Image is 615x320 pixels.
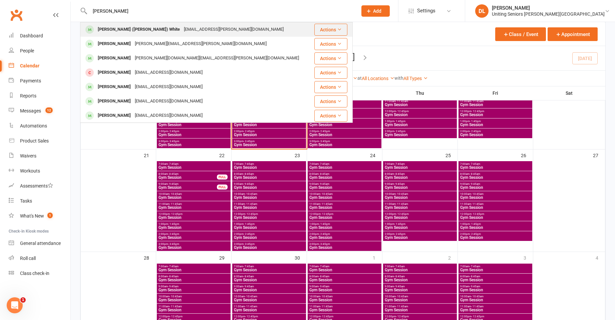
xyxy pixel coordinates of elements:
span: - 12:45pm [472,213,484,216]
span: Gym Session [384,133,455,137]
span: Gym Session [460,176,531,180]
span: - 12:45pm [170,213,183,216]
div: 28 [144,252,156,263]
span: Gym Session [234,226,305,230]
span: 3:00pm [234,140,305,143]
span: 7:00am [234,265,305,268]
span: 7:00am [384,163,455,166]
span: - 2:45pm [394,130,405,133]
span: Gym Session [460,226,531,230]
span: - 2:45pm [168,233,179,236]
span: - 11:45am [471,203,484,206]
span: 3:00pm [158,243,229,246]
span: - 9:45am [168,285,179,288]
span: 8:00am [158,275,229,278]
span: - 3:45pm [168,243,179,246]
div: 30 [295,252,307,263]
span: - 3:45pm [244,140,255,143]
span: - 3:45pm [319,243,330,246]
span: 11:00am [460,203,531,206]
span: 1 [20,297,26,303]
span: 8:00am [460,173,531,176]
span: 8:00am [309,275,380,278]
span: Gym Session [384,216,455,220]
span: - 12:45pm [396,213,409,216]
div: [PERSON_NAME] [492,5,605,11]
span: Gym Session [460,206,531,210]
span: - 11:45am [170,203,182,206]
span: - 7:45am [394,265,405,268]
span: Gym Session [384,226,455,230]
div: [EMAIL_ADDRESS][PERSON_NAME][DOMAIN_NAME] [182,25,286,34]
span: Gym Session [460,123,531,127]
div: [PERSON_NAME] [96,82,133,92]
div: Automations [20,123,47,128]
span: Gym Session [309,196,380,200]
span: 12:00pm [384,213,455,216]
span: - 9:45am [394,183,405,186]
div: Workouts [20,168,40,174]
span: 7:00am [234,163,305,166]
button: Add [361,5,390,17]
span: 9:00am [384,183,455,186]
span: 7:00am [309,163,380,166]
span: Gym Session [384,113,455,117]
span: 11:00am [384,100,455,103]
span: - 3:45pm [244,243,255,246]
span: - 11:45am [396,203,408,206]
span: Gym Session [384,123,455,127]
a: People [9,43,70,58]
span: Gym Session [384,268,455,272]
span: - 12:45pm [396,110,409,113]
div: 22 [219,149,231,161]
span: Gym Session [234,216,305,220]
span: - 1:45pm [394,223,405,226]
div: [EMAIL_ADDRESS][DOMAIN_NAME] [133,68,205,77]
span: - 8:45am [394,275,405,278]
div: Dashboard [20,33,43,38]
span: - 1:45pm [244,223,255,226]
span: 2:00pm [309,233,380,236]
span: 12:00pm [158,213,229,216]
span: Gym Session [158,206,229,210]
span: 12:00pm [460,213,531,216]
span: Gym Session [460,166,531,170]
span: 2:00pm [158,233,229,236]
button: Actions [314,38,347,50]
span: 9:00am [460,183,531,186]
span: Gym Session [158,278,229,282]
div: [EMAIL_ADDRESS][DOMAIN_NAME] [133,82,205,92]
a: Workouts [9,164,70,179]
span: Gym Session [234,278,305,282]
span: Gym Session [309,278,380,282]
span: - 10:45am [170,193,182,196]
span: - 3:45pm [168,140,179,143]
div: 26 [521,149,533,161]
span: Gym Session [460,216,531,220]
span: Gym Session [384,278,455,282]
span: 8:00am [460,275,531,278]
span: 11:00am [234,203,305,206]
a: Class kiosk mode [9,266,70,281]
button: Actions [314,67,347,79]
span: Gym Session [158,236,229,240]
span: Gym Session [384,206,455,210]
span: 8:00am [384,173,455,176]
span: 2:00pm [460,130,531,133]
div: Uniting Seniors [PERSON_NAME][GEOGRAPHIC_DATA] [492,11,605,17]
span: Gym Session [234,268,305,272]
button: Appointment [548,27,598,41]
th: Thu [382,86,458,100]
span: - 8:45am [319,275,329,278]
div: [EMAIL_ADDRESS][DOMAIN_NAME] [133,111,205,120]
span: - 2:45pm [244,130,255,133]
a: Clubworx [8,7,25,23]
th: Sat [533,86,605,100]
span: Gym Session [309,123,380,127]
span: Gym Session [158,123,229,127]
span: Gym Session [309,268,380,272]
span: - 9:45am [319,285,329,288]
span: Gym Session [234,123,305,127]
span: Gym Session [158,143,229,147]
span: - 8:45am [168,173,179,176]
